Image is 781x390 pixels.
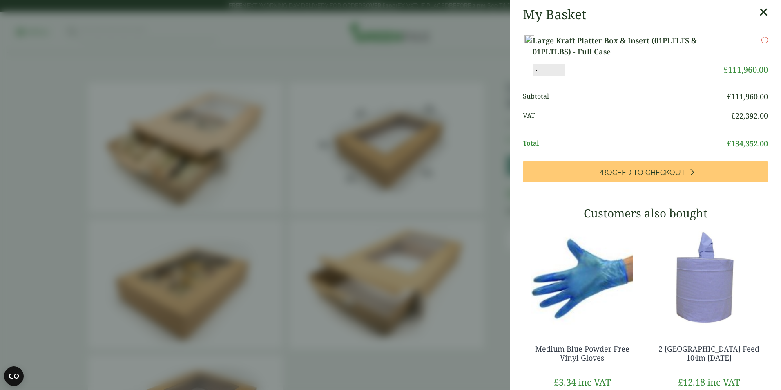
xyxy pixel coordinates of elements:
[523,7,586,22] h2: My Basket
[533,35,723,57] a: Large Kraft Platter Box & Insert (01PLTLTS & 01PLTLBS) - Full Case
[556,67,564,74] button: +
[523,226,641,328] img: 4130015J-Blue-Vinyl-Powder-Free-Gloves-Medium
[523,206,768,220] h3: Customers also bought
[523,161,768,182] a: Proceed to Checkout
[4,366,24,386] button: Open CMP widget
[523,91,727,102] span: Subtotal
[658,344,759,363] a: 2 [GEOGRAPHIC_DATA] Feed 104m [DATE]
[523,110,731,121] span: VAT
[727,92,731,101] span: £
[727,139,731,148] span: £
[523,138,727,149] span: Total
[727,139,768,148] bdi: 134,352.00
[597,168,685,177] span: Proceed to Checkout
[723,64,728,75] span: £
[554,376,559,388] span: £
[731,111,768,121] bdi: 22,392.00
[727,92,768,101] bdi: 111,960.00
[554,376,576,388] bdi: 3.34
[678,376,705,388] bdi: 12.18
[533,67,540,74] button: -
[761,35,768,45] a: Remove this item
[707,376,740,388] span: inc VAT
[678,376,683,388] span: £
[649,226,768,328] img: 3630017-2-Ply-Blue-Centre-Feed-104m
[723,64,768,75] bdi: 111,960.00
[578,376,611,388] span: inc VAT
[731,111,735,121] span: £
[535,344,629,363] a: Medium Blue Powder Free Vinyl Gloves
